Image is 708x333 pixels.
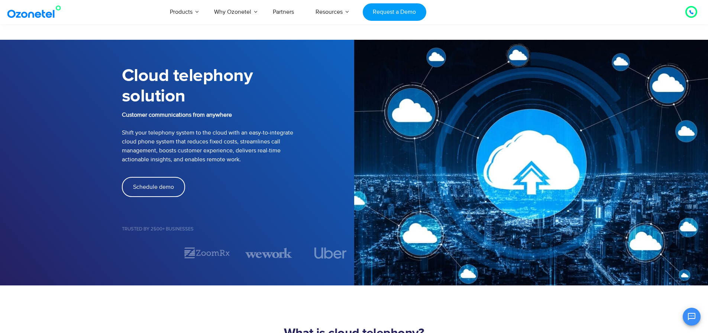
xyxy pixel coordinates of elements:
[245,246,292,259] img: wework.svg
[122,246,354,259] div: Image Carousel
[122,177,185,197] a: Schedule demo
[122,227,354,232] h5: Trusted by 2500+ Businesses
[122,249,169,258] div: 1 / 7
[122,66,354,107] h1: Cloud telephony solution
[184,246,230,259] img: zoomrx.svg
[133,184,174,190] span: Schedule demo
[122,110,354,164] p: Shift your telephony system to the cloud with an easy-to-integrate cloud phone system that reduce...
[122,111,232,119] b: Customer communications from anywhere
[363,3,426,21] a: Request a Demo
[314,248,347,259] img: uber.svg
[245,246,292,259] div: 3 / 7
[307,248,354,259] div: 4 / 7
[184,246,230,259] div: 2 / 7
[683,308,701,326] button: Open chat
